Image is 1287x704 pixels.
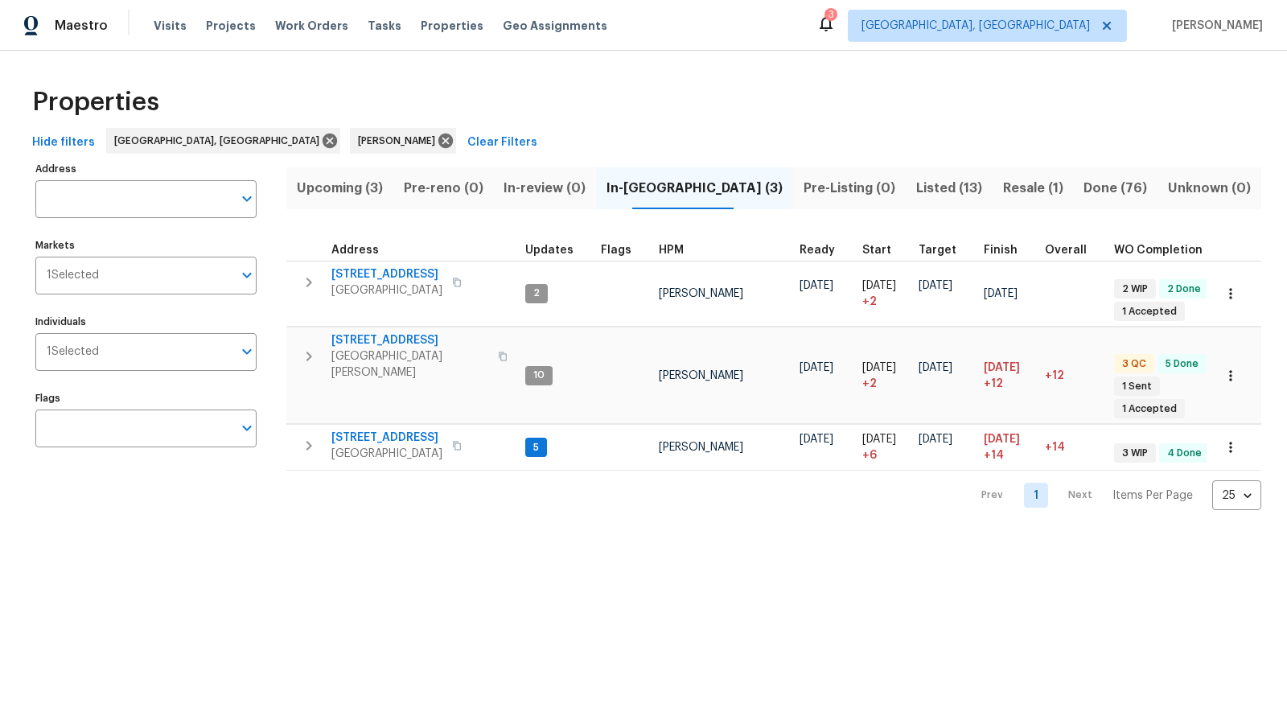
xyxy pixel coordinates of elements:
[601,245,631,256] span: Flags
[862,434,896,445] span: [DATE]
[421,18,483,34] span: Properties
[984,245,1032,256] div: Projected renovation finish date
[984,376,1003,392] span: +12
[47,345,99,359] span: 1 Selected
[331,446,442,462] span: [GEOGRAPHIC_DATA]
[331,282,442,298] span: [GEOGRAPHIC_DATA]
[984,434,1020,445] span: [DATE]
[862,280,896,291] span: [DATE]
[984,288,1018,299] span: [DATE]
[803,177,896,200] span: Pre-Listing (0)
[1112,488,1193,504] p: Items Per Page
[1116,447,1154,460] span: 3 WIP
[296,177,384,200] span: Upcoming (3)
[856,425,912,471] td: Project started 6 days late
[47,269,99,282] span: 1 Selected
[331,245,379,256] span: Address
[1002,177,1064,200] span: Resale (1)
[236,187,258,210] button: Open
[1038,425,1108,471] td: 14 day(s) past target finish date
[350,128,456,154] div: [PERSON_NAME]
[862,245,906,256] div: Actual renovation start date
[1045,370,1064,381] span: +12
[919,280,952,291] span: [DATE]
[977,327,1038,424] td: Scheduled to finish 12 day(s) late
[919,434,952,445] span: [DATE]
[659,442,743,453] span: [PERSON_NAME]
[977,425,1038,471] td: Scheduled to finish 14 day(s) late
[55,18,108,34] span: Maestro
[527,286,546,300] span: 2
[527,441,545,455] span: 5
[331,348,488,381] span: [GEOGRAPHIC_DATA][PERSON_NAME]
[829,6,834,23] div: 3
[862,294,877,310] span: + 2
[236,417,258,439] button: Open
[331,332,488,348] span: [STREET_ADDRESS]
[862,447,877,463] span: + 6
[862,245,891,256] span: Start
[862,362,896,373] span: [DATE]
[862,376,877,392] span: + 2
[1161,282,1207,296] span: 2 Done
[467,133,537,153] span: Clear Filters
[800,362,833,373] span: [DATE]
[35,241,257,250] label: Markets
[35,164,257,174] label: Address
[659,288,743,299] span: [PERSON_NAME]
[984,245,1018,256] span: Finish
[236,264,258,286] button: Open
[32,94,159,110] span: Properties
[403,177,484,200] span: Pre-reno (0)
[1038,327,1108,424] td: 12 day(s) past target finish date
[1166,18,1263,34] span: [PERSON_NAME]
[503,18,607,34] span: Geo Assignments
[800,245,835,256] span: Ready
[368,20,401,31] span: Tasks
[154,18,187,34] span: Visits
[1116,305,1183,319] span: 1 Accepted
[1116,380,1158,393] span: 1 Sent
[35,393,257,403] label: Flags
[659,245,684,256] span: HPM
[915,177,983,200] span: Listed (13)
[919,245,956,256] span: Target
[275,18,348,34] span: Work Orders
[1045,245,1087,256] span: Overall
[114,133,326,149] span: [GEOGRAPHIC_DATA], [GEOGRAPHIC_DATA]
[35,317,257,327] label: Individuals
[461,128,544,158] button: Clear Filters
[919,245,971,256] div: Target renovation project end date
[331,266,442,282] span: [STREET_ADDRESS]
[1167,177,1252,200] span: Unknown (0)
[984,362,1020,373] span: [DATE]
[800,245,849,256] div: Earliest renovation start date (first business day after COE or Checkout)
[525,245,574,256] span: Updates
[358,133,442,149] span: [PERSON_NAME]
[856,327,912,424] td: Project started 2 days late
[1116,282,1154,296] span: 2 WIP
[527,368,551,382] span: 10
[1045,442,1065,453] span: +14
[861,18,1090,34] span: [GEOGRAPHIC_DATA], [GEOGRAPHIC_DATA]
[26,128,101,158] button: Hide filters
[1116,357,1153,371] span: 3 QC
[966,480,1261,510] nav: Pagination Navigation
[1083,177,1148,200] span: Done (76)
[1114,245,1203,256] span: WO Completion
[1161,447,1208,460] span: 4 Done
[1045,245,1101,256] div: Days past target finish date
[919,362,952,373] span: [DATE]
[606,177,783,200] span: In-[GEOGRAPHIC_DATA] (3)
[106,128,340,154] div: [GEOGRAPHIC_DATA], [GEOGRAPHIC_DATA]
[504,177,587,200] span: In-review (0)
[1024,483,1048,508] a: Goto page 1
[800,280,833,291] span: [DATE]
[1212,475,1261,517] div: 25
[236,340,258,363] button: Open
[984,447,1004,463] span: +14
[1159,357,1205,371] span: 5 Done
[800,434,833,445] span: [DATE]
[659,370,743,381] span: [PERSON_NAME]
[206,18,256,34] span: Projects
